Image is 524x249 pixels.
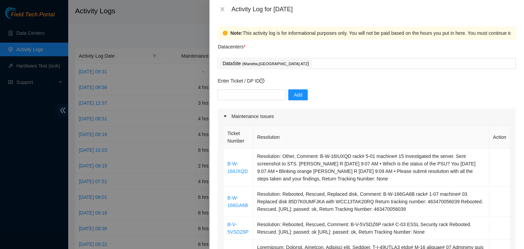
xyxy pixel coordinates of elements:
a: B-W-166GA6B [227,195,248,208]
span: exclamation-circle [223,31,228,35]
p: Datacenters [218,40,245,50]
th: Ticket Number [223,126,253,149]
a: B-V-5VSDZ6P [227,222,248,235]
span: close [220,6,225,12]
span: question-circle [260,78,264,83]
button: Add [288,89,308,100]
span: caret-right [223,114,227,118]
button: Close [218,6,227,13]
a: B-W-16IUXQD [227,161,248,174]
th: Action [489,126,510,149]
span: ( Marietta,[GEOGRAPHIC_DATA] AT2 [242,62,307,66]
td: Resolution: Other, Comment: B-W-16IUXQD rack# 5-01 machine# 15 Investigated the server. Sent scre... [253,149,489,187]
p: Enter Ticket / DP ID [218,77,516,85]
strong: Note: [230,29,243,37]
td: Resolution: Rebooted, Rescued, Comment: B-V-5VSDZ6P rack# C-03 ESSL Security rack Rebooted. Rescu... [253,217,489,240]
div: Maintenance Issues [218,108,516,124]
td: Resolution: Rebooted, Rescued, Replaced disk, Comment: B-W-166GA6B rack# 1-07 machine# 03 Replace... [253,187,489,217]
th: Resolution [253,126,489,149]
p: DataSite ) [222,60,309,68]
span: Add [294,91,302,99]
div: Activity Log for [DATE] [231,5,516,13]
